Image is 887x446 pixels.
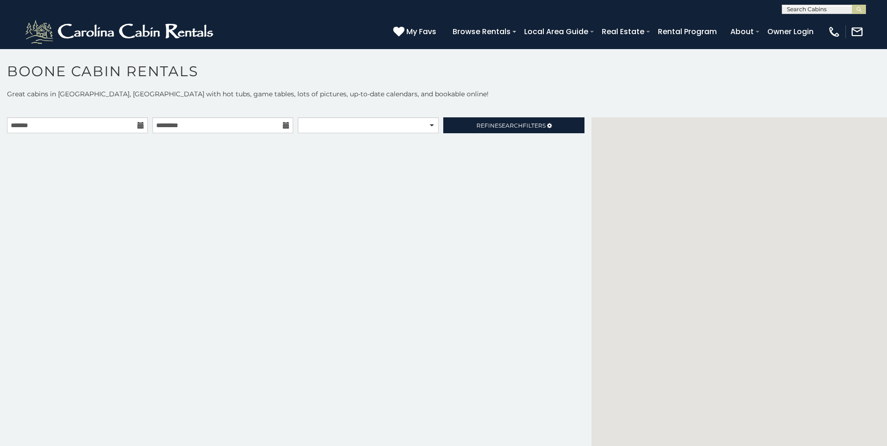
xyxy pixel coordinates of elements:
[448,23,515,40] a: Browse Rentals
[851,25,864,38] img: mail-regular-white.png
[763,23,818,40] a: Owner Login
[519,23,593,40] a: Local Area Guide
[23,18,217,46] img: White-1-2.png
[726,23,758,40] a: About
[406,26,436,37] span: My Favs
[597,23,649,40] a: Real Estate
[828,25,841,38] img: phone-regular-white.png
[393,26,439,38] a: My Favs
[653,23,721,40] a: Rental Program
[476,122,546,129] span: Refine Filters
[498,122,523,129] span: Search
[443,117,584,133] a: RefineSearchFilters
